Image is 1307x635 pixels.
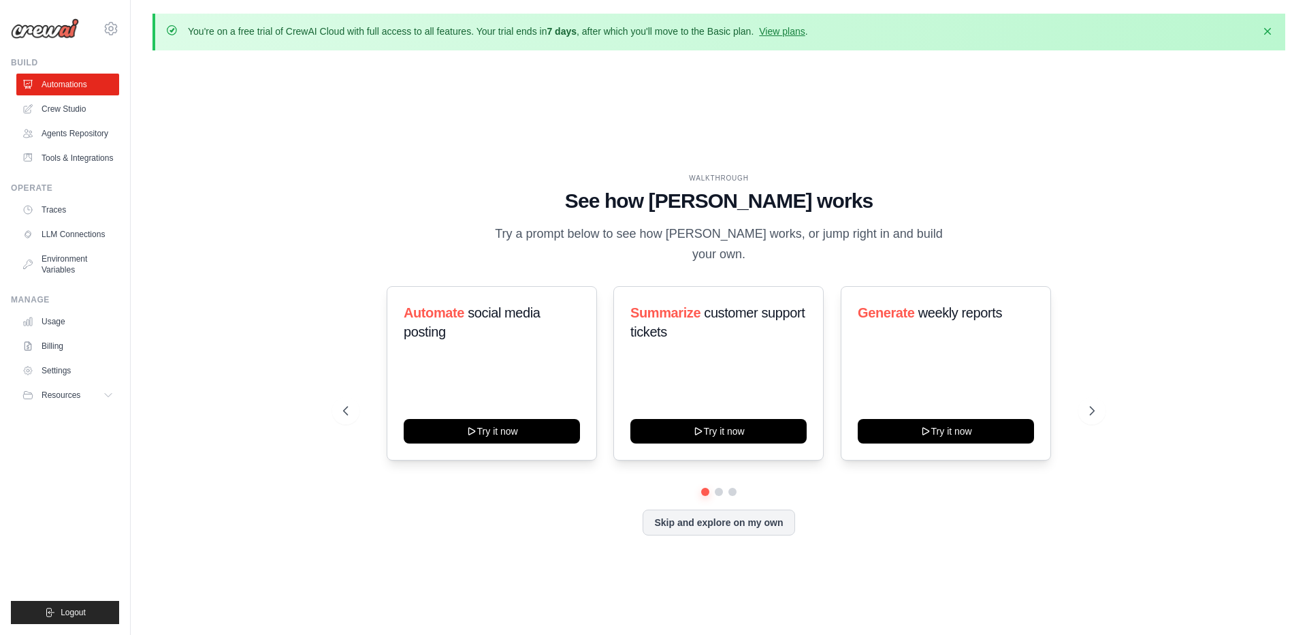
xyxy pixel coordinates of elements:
[16,335,119,357] a: Billing
[404,305,540,339] span: social media posting
[630,419,807,444] button: Try it now
[11,18,79,39] img: Logo
[547,26,577,37] strong: 7 days
[16,98,119,120] a: Crew Studio
[16,248,119,281] a: Environment Variables
[16,74,119,95] a: Automations
[858,419,1034,444] button: Try it now
[343,189,1095,213] h1: See how [PERSON_NAME] works
[630,305,805,339] span: customer support tickets
[16,199,119,221] a: Traces
[343,173,1095,183] div: WALKTHROUGH
[858,305,915,320] span: Generate
[759,26,805,37] a: View plans
[16,384,119,406] button: Resources
[16,311,119,332] a: Usage
[918,305,1001,320] span: weekly reports
[61,607,86,618] span: Logout
[16,223,119,245] a: LLM Connections
[11,183,119,193] div: Operate
[16,360,119,382] a: Settings
[16,147,119,169] a: Tools & Integrations
[490,224,948,264] p: Try a prompt below to see how [PERSON_NAME] works, or jump right in and build your own.
[16,123,119,144] a: Agents Repository
[404,419,580,444] button: Try it now
[188,25,808,38] p: You're on a free trial of CrewAI Cloud with full access to all features. Your trial ends in , aft...
[643,510,794,536] button: Skip and explore on my own
[11,601,119,624] button: Logout
[11,57,119,68] div: Build
[11,294,119,305] div: Manage
[42,390,80,401] span: Resources
[404,305,464,320] span: Automate
[630,305,700,320] span: Summarize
